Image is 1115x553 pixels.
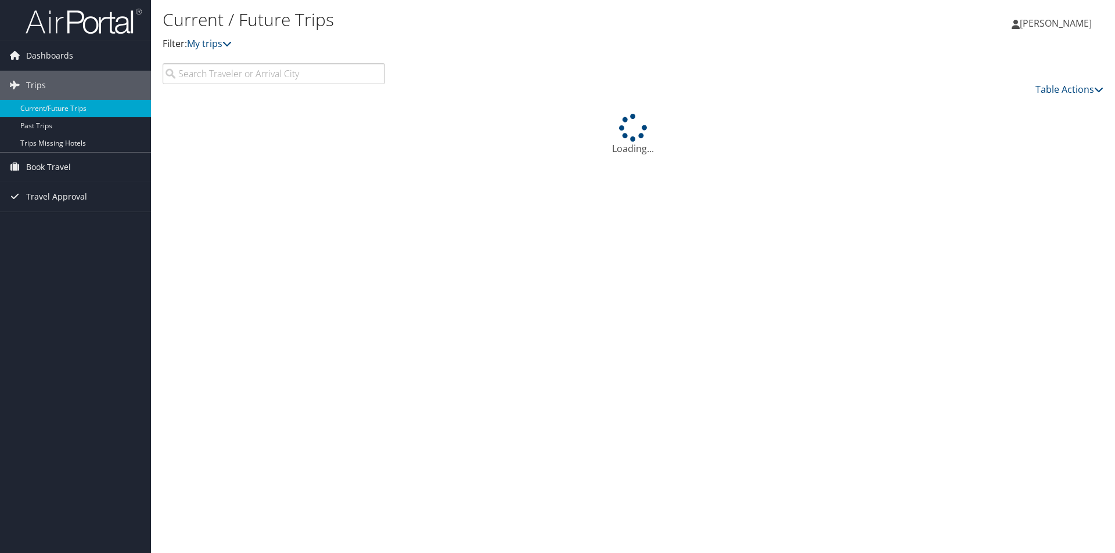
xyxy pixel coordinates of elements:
img: airportal-logo.png [26,8,142,35]
a: [PERSON_NAME] [1012,6,1103,41]
span: Trips [26,71,46,100]
p: Filter: [163,37,790,52]
div: Loading... [163,114,1103,156]
h1: Current / Future Trips [163,8,790,32]
input: Search Traveler or Arrival City [163,63,385,84]
span: Travel Approval [26,182,87,211]
a: Table Actions [1035,83,1103,96]
span: [PERSON_NAME] [1020,17,1092,30]
span: Book Travel [26,153,71,182]
span: Dashboards [26,41,73,70]
a: My trips [187,37,232,50]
